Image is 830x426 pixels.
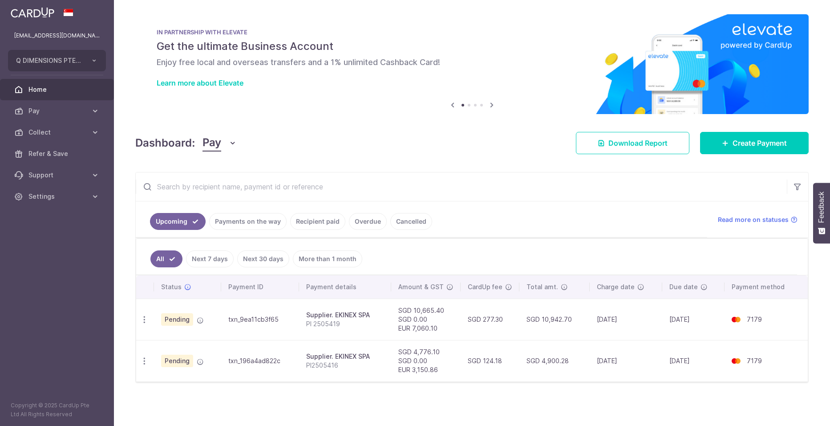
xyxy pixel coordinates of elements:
img: Renovation banner [135,14,809,114]
td: [DATE] [590,340,663,381]
span: Amount & GST [398,283,444,291]
img: Bank Card [727,356,745,366]
td: txn_196a4ad822c [221,340,300,381]
a: Next 30 days [237,250,289,267]
img: Bank Card [727,314,745,325]
span: Download Report [608,138,668,148]
span: Create Payment [733,138,787,148]
td: SGD 124.18 [461,340,519,381]
button: Q DIMENSIONS PTE. LTD. [8,50,106,71]
span: Collect [28,128,87,137]
span: CardUp fee [468,283,502,291]
h5: Get the ultimate Business Account [157,39,787,53]
button: Pay [202,135,237,152]
span: 7179 [747,357,762,365]
th: Payment method [725,275,808,299]
span: Total amt. [526,283,558,291]
span: 7179 [747,315,762,323]
th: Payment details [299,275,391,299]
span: Read more on statuses [718,215,789,224]
td: txn_9ea11cb3f65 [221,299,300,340]
a: Recipient paid [290,213,345,230]
p: PI 2505419 [306,319,384,328]
h6: Enjoy free local and overseas transfers and a 1% unlimited Cashback Card! [157,57,787,68]
a: Next 7 days [186,250,234,267]
td: [DATE] [590,299,663,340]
span: Pay [28,106,87,115]
td: SGD 10,942.70 [519,299,590,340]
span: Due date [669,283,698,291]
p: [EMAIL_ADDRESS][DOMAIN_NAME] [14,31,100,40]
span: Q DIMENSIONS PTE. LTD. [16,56,82,65]
a: Overdue [349,213,387,230]
span: Charge date [597,283,635,291]
span: Status [161,283,182,291]
span: Support [28,171,87,180]
a: Learn more about Elevate [157,78,243,87]
span: Home [28,85,87,94]
p: IN PARTNERSHIP WITH ELEVATE [157,29,787,36]
a: Download Report [576,132,689,154]
span: Refer & Save [28,149,87,158]
td: [DATE] [662,340,724,381]
img: CardUp [11,7,54,18]
div: Supplier. EKINEX SPA [306,352,384,361]
h4: Dashboard: [135,135,195,151]
a: Upcoming [150,213,206,230]
span: Feedback [818,192,826,223]
a: Cancelled [390,213,432,230]
input: Search by recipient name, payment id or reference [136,172,787,201]
td: [DATE] [662,299,724,340]
span: Pay [202,135,221,152]
span: Settings [28,192,87,201]
div: Supplier. EKINEX SPA [306,311,384,319]
button: Feedback - Show survey [813,183,830,243]
a: More than 1 month [293,250,362,267]
a: Read more on statuses [718,215,798,224]
td: SGD 4,900.28 [519,340,590,381]
td: SGD 277.30 [461,299,519,340]
td: SGD 4,776.10 SGD 0.00 EUR 3,150.86 [391,340,461,381]
a: Payments on the way [209,213,287,230]
th: Payment ID [221,275,300,299]
a: All [150,250,182,267]
p: PI2505416 [306,361,384,370]
a: Create Payment [700,132,809,154]
td: SGD 10,665.40 SGD 0.00 EUR 7,060.10 [391,299,461,340]
span: Pending [161,313,193,326]
span: Pending [161,355,193,367]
